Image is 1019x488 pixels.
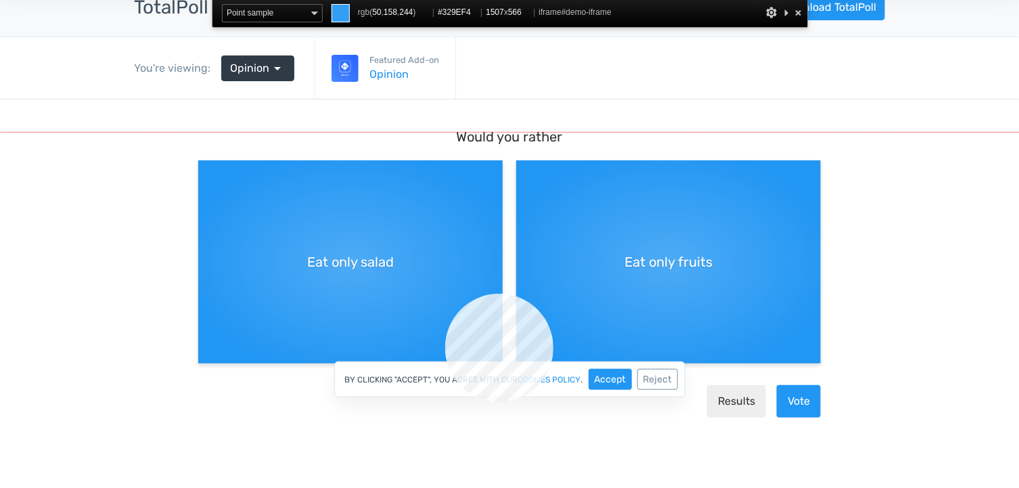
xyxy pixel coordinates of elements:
[372,7,381,17] span: 50
[332,55,359,82] img: Opinion
[432,7,434,17] span: |
[230,60,269,76] span: Opinion
[134,60,221,76] div: You're viewing:
[508,7,522,17] span: 566
[384,7,397,17] span: 158
[269,60,286,76] span: arrow_drop_down
[539,4,611,21] span: iframe
[307,152,394,173] span: Eat only salad
[625,152,712,173] span: Eat only fruits
[765,4,778,21] div: Options
[438,4,477,21] span: #329EF4
[533,7,535,17] span: |
[486,4,530,21] span: x
[480,7,482,17] span: |
[369,53,439,66] small: Featured Add-on
[781,4,792,21] div: Collapse This Panel
[358,4,429,21] span: rgb( , , )
[198,27,821,47] p: Would you rather
[707,286,766,318] button: Results
[792,4,805,21] div: Close and Stop Picking
[486,7,504,17] span: 1507
[221,56,294,81] a: Opinion arrow_drop_down
[369,66,439,83] a: Opinion
[399,7,413,17] span: 244
[562,7,612,17] span: #demo-iframe
[777,286,821,318] button: Vote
